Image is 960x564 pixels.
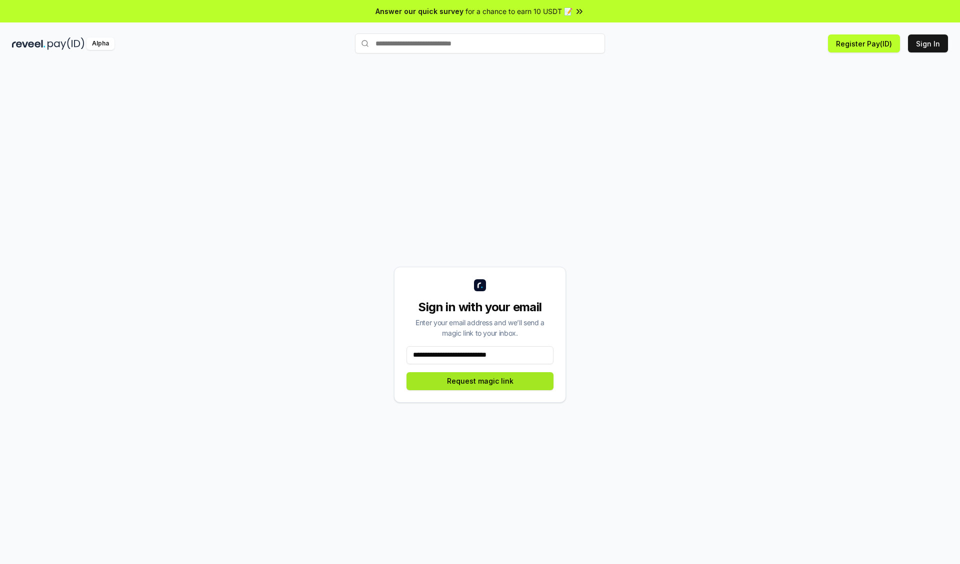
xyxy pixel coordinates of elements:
div: Sign in with your email [406,299,553,315]
button: Request magic link [406,372,553,390]
button: Register Pay(ID) [828,34,900,52]
img: logo_small [474,279,486,291]
span: Answer our quick survey [375,6,463,16]
div: Alpha [86,37,114,50]
img: reveel_dark [12,37,45,50]
img: pay_id [47,37,84,50]
button: Sign In [908,34,948,52]
span: for a chance to earn 10 USDT 📝 [465,6,572,16]
div: Enter your email address and we’ll send a magic link to your inbox. [406,317,553,338]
